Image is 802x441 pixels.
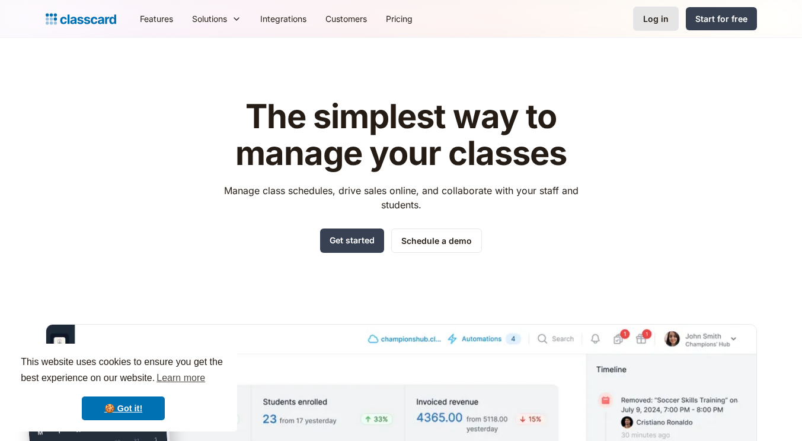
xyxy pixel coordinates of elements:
[643,12,669,25] div: Log in
[633,7,679,31] a: Log in
[251,5,316,32] a: Integrations
[192,12,227,25] div: Solutions
[320,229,384,253] a: Get started
[695,12,747,25] div: Start for free
[130,5,183,32] a: Features
[46,11,116,27] a: home
[686,7,757,30] a: Start for free
[82,396,165,420] a: dismiss cookie message
[21,355,226,387] span: This website uses cookies to ensure you get the best experience on our website.
[213,183,589,212] p: Manage class schedules, drive sales online, and collaborate with your staff and students.
[316,5,376,32] a: Customers
[9,344,237,432] div: cookieconsent
[391,229,482,253] a: Schedule a demo
[213,99,589,172] h1: The simplest way to manage your classes
[376,5,422,32] a: Pricing
[155,369,207,387] a: learn more about cookies
[183,5,251,32] div: Solutions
